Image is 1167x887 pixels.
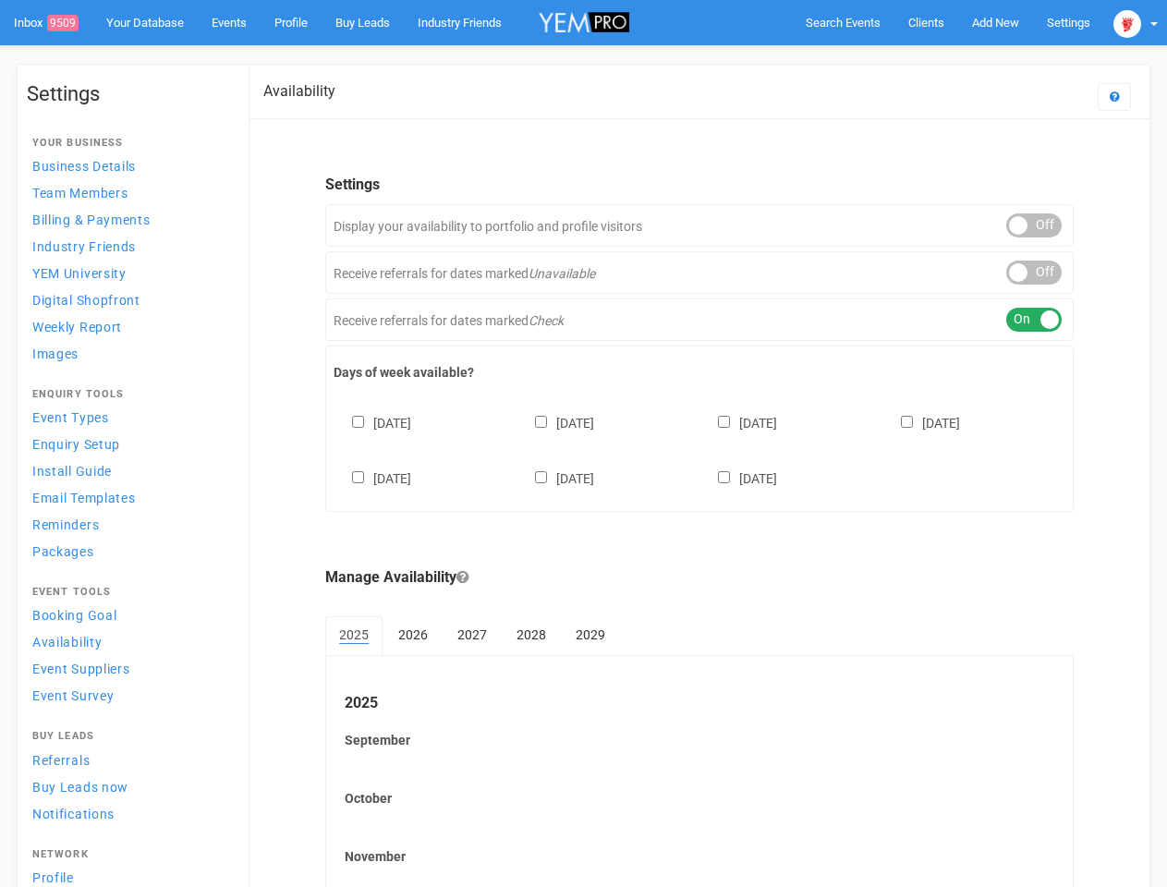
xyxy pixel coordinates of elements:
span: Booking Goal [32,608,116,623]
legend: Manage Availability [325,567,1074,589]
span: Email Templates [32,491,136,505]
a: 2027 [444,616,501,653]
input: [DATE] [718,416,730,428]
input: [DATE] [535,471,547,483]
label: Days of week available? [334,363,1065,382]
a: Event Suppliers [27,656,230,681]
a: Notifications [27,801,230,826]
span: Team Members [32,186,128,200]
legend: Settings [325,175,1074,196]
a: Email Templates [27,485,230,510]
a: Buy Leads now [27,774,230,799]
a: Referrals [27,747,230,772]
span: Packages [32,544,94,559]
a: Availability [27,629,230,654]
label: [DATE] [517,468,594,488]
h4: Buy Leads [32,731,225,742]
span: Availability [32,635,102,650]
em: Check [529,313,564,328]
a: Enquiry Setup [27,431,230,456]
a: Images [27,341,230,366]
div: Receive referrals for dates marked [325,298,1074,341]
input: [DATE] [901,416,913,428]
a: 2029 [562,616,619,653]
a: Industry Friends [27,234,230,259]
a: 2028 [503,616,560,653]
h4: Network [32,849,225,860]
a: Packages [27,539,230,564]
a: Install Guide [27,458,230,483]
span: 9509 [47,15,79,31]
span: Weekly Report [32,320,122,334]
span: Add New [972,16,1019,30]
div: Display your availability to portfolio and profile visitors [325,204,1074,247]
h4: Event Tools [32,587,225,598]
h4: Your Business [32,138,225,149]
a: Weekly Report [27,314,230,339]
input: [DATE] [718,471,730,483]
label: October [345,789,1054,808]
legend: 2025 [345,693,1054,714]
span: YEM University [32,266,127,281]
img: open-uri20250107-2-1pbi2ie [1113,10,1141,38]
a: Team Members [27,180,230,205]
input: [DATE] [352,416,364,428]
span: Clients [908,16,944,30]
span: Reminders [32,517,99,532]
span: Notifications [32,807,115,821]
a: YEM University [27,261,230,286]
a: Billing & Payments [27,207,230,232]
a: 2025 [325,616,383,655]
span: Enquiry Setup [32,437,120,452]
em: Unavailable [529,266,595,281]
span: Event Suppliers [32,662,130,676]
h1: Settings [27,83,230,105]
span: Images [32,346,79,361]
a: Digital Shopfront [27,287,230,312]
label: September [345,731,1054,749]
a: Booking Goal [27,602,230,627]
label: [DATE] [334,468,411,488]
label: [DATE] [699,412,777,432]
input: [DATE] [535,416,547,428]
span: Event Survey [32,688,114,703]
label: [DATE] [334,412,411,432]
div: Receive referrals for dates marked [325,251,1074,294]
span: Digital Shopfront [32,293,140,308]
label: November [345,847,1054,866]
label: [DATE] [517,412,594,432]
span: Billing & Payments [32,213,151,227]
span: Search Events [806,16,881,30]
label: [DATE] [699,468,777,488]
a: Event Survey [27,683,230,708]
h4: Enquiry Tools [32,389,225,400]
label: [DATE] [882,412,960,432]
span: Business Details [32,159,136,174]
a: 2026 [384,616,442,653]
a: Business Details [27,153,230,178]
input: [DATE] [352,471,364,483]
a: Event Types [27,405,230,430]
a: Reminders [27,512,230,537]
span: Install Guide [32,464,112,479]
span: Event Types [32,410,109,425]
h2: Availability [263,83,335,100]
